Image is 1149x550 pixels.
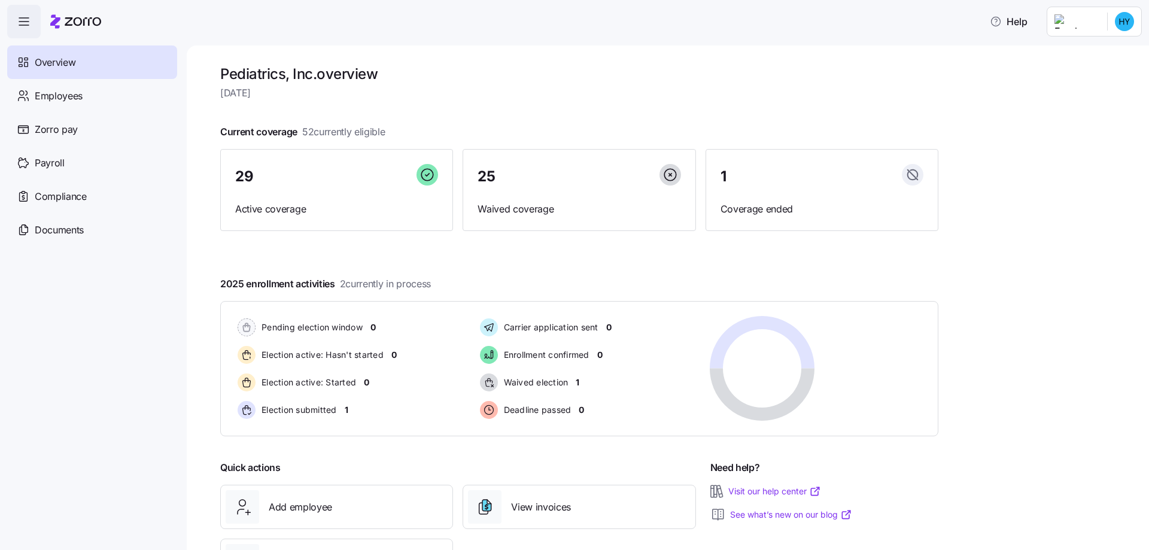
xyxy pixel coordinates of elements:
span: 1 [576,376,579,388]
span: Zorro pay [35,122,78,137]
span: 0 [597,349,603,361]
a: See what’s new on our blog [730,509,852,521]
span: 0 [370,321,376,333]
span: Quick actions [220,460,281,475]
span: 0 [579,404,584,416]
span: Current coverage [220,124,385,139]
span: Pending election window [258,321,363,333]
span: Waived election [500,376,569,388]
span: Help [990,14,1028,29]
span: Documents [35,223,84,238]
span: Need help? [710,460,760,475]
span: Coverage ended [721,202,923,217]
span: Add employee [269,500,332,515]
span: 0 [606,321,612,333]
span: 0 [364,376,369,388]
span: Carrier application sent [500,321,598,333]
a: Overview [7,45,177,79]
a: Employees [7,79,177,113]
span: 52 currently eligible [302,124,385,139]
span: 1 [721,169,727,184]
span: Employees [35,89,83,104]
span: 0 [391,349,397,361]
span: 25 [478,169,495,184]
img: Employer logo [1054,14,1098,29]
span: 2025 enrollment activities [220,276,431,291]
span: Election active: Hasn't started [258,349,384,361]
span: 1 [345,404,348,416]
span: 2 currently in process [340,276,431,291]
span: Deadline passed [500,404,572,416]
span: Enrollment confirmed [500,349,589,361]
span: Election submitted [258,404,337,416]
span: View invoices [511,500,571,515]
a: Documents [7,213,177,247]
a: Payroll [7,146,177,180]
a: Zorro pay [7,113,177,146]
span: Active coverage [235,202,438,217]
span: Election active: Started [258,376,356,388]
span: 29 [235,169,253,184]
span: [DATE] [220,86,938,101]
span: Compliance [35,189,87,204]
span: Payroll [35,156,65,171]
span: Overview [35,55,75,70]
span: Waived coverage [478,202,680,217]
a: Compliance [7,180,177,213]
button: Help [980,10,1037,34]
a: Visit our help center [728,485,821,497]
h1: Pediatrics, Inc. overview [220,65,938,83]
img: 2e5b4504d66b10dc0811dd7372171fa0 [1115,12,1134,31]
